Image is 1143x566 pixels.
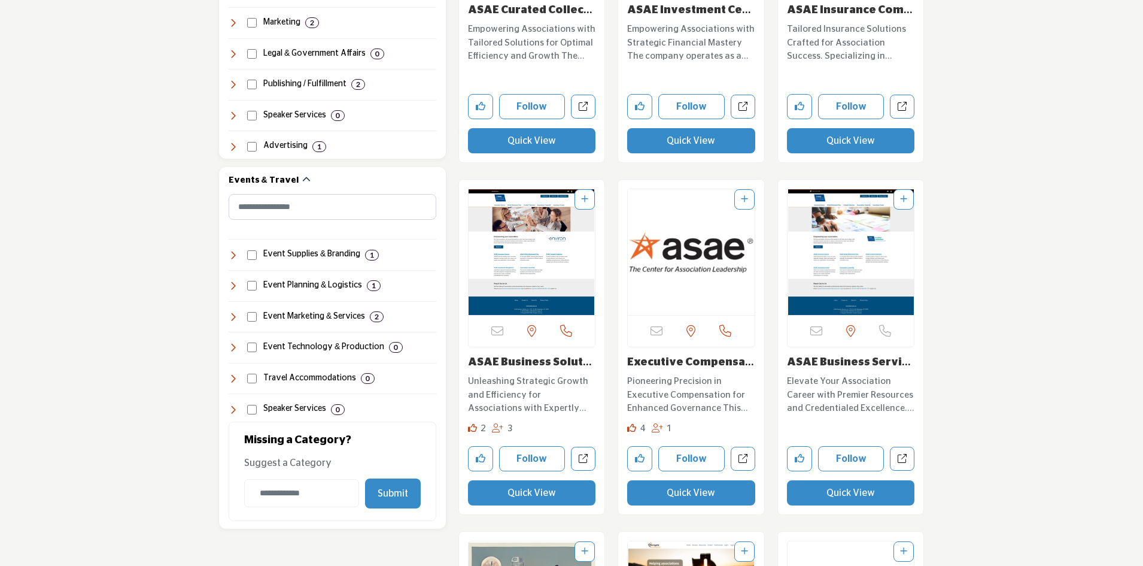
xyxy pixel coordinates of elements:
div: 2 Results For Publishing / Fulfillment [351,79,365,90]
h4: Advertising: Agencies, services, and promotional products that help organizations enhance brand v... [263,140,308,152]
p: Empowering Associations with Tailored Solutions for Optimal Efficiency and Growth The company spe... [468,23,596,63]
h4: Speaker Services: Expert speakers, coaching, and leadership development programs, along with spea... [263,110,326,122]
button: Quick View [627,128,755,153]
input: Category Name [244,479,359,507]
b: 2 [375,313,379,321]
a: ASAE Curated Collect... [468,5,592,29]
button: Follow [658,446,725,471]
b: 0 [394,343,398,352]
button: Follow [658,94,725,119]
button: Like company [468,94,493,119]
button: Submit [365,479,421,509]
h3: ASAE Business Services, Inc. [787,356,915,370]
span: 1 [667,424,672,433]
input: Select Event Planning & Logistics checkbox [247,281,257,290]
img: Executive Compensation Study - ASAE [628,189,755,315]
h4: Marketing: Strategies and services for audience acquisition, branding, research, and digital and ... [263,17,300,29]
a: Add To List [900,195,907,204]
h3: Executive Compensation Study - ASAE [627,356,755,370]
div: 0 Results For Speaker Services [331,404,345,415]
b: 1 [370,251,374,259]
b: 0 [375,50,379,58]
b: 0 [336,405,340,414]
h4: Publishing / Fulfillment: Solutions for creating, distributing, and managing publications, direct... [263,78,346,90]
a: Open Listing in new tab [788,189,914,315]
a: Add To List [581,195,588,204]
h3: ASAE Insurance Company [787,4,915,17]
div: 0 Results For Event Technology & Production [389,342,403,353]
input: Select Speaker Services checkbox [247,405,257,414]
i: Likes [627,423,636,432]
button: Follow [499,446,566,471]
a: Add To List [581,547,588,556]
a: Pioneering Precision in Executive Compensation for Enhanced Governance This enterprise operates a... [627,372,755,416]
div: 1 Results For Advertising [312,141,326,152]
input: Select Publishing / Fulfillment checkbox [247,80,257,89]
h4: Speaker Services: Expert speakers, coaching, and leadership development programs, along with spea... [263,403,326,415]
a: ASAE Insurance Compa... [787,5,913,29]
button: Like company [627,446,652,471]
span: 4 [640,424,646,433]
a: Open asae-business-solutions in new tab [571,447,595,471]
a: Open asae-curated-collection in new tab [571,95,595,119]
a: Open Listing in new tab [628,189,755,315]
b: 1 [372,282,376,290]
b: 2 [356,80,360,89]
a: Empowering Associations with Tailored Solutions for Optimal Efficiency and Growth The company spe... [468,20,596,63]
h4: Travel Accommodations: Lodging solutions, including hotels, resorts, and corporate housing for bu... [263,373,356,385]
input: Select Travel Accommodations checkbox [247,374,257,383]
a: Unleashing Strategic Growth and Efficiency for Associations with Expertly Tailored Solutions Empo... [468,372,596,416]
h4: Event Supplies & Branding: Customized event materials such as badges, branded merchandise, lanyar... [263,249,360,261]
input: Select Advertising checkbox [247,142,257,152]
div: 0 Results For Speaker Services [331,110,345,121]
h3: ASAE Curated Collection [468,4,596,17]
button: Quick View [468,128,596,153]
a: Open asae-business-services-inc in new tab [890,447,914,471]
a: ASAE Business Servic... [787,357,911,381]
a: Elevate Your Association Career with Premier Resources and Credentialed Excellence. As a pivotal ... [787,372,915,416]
img: ASAE Business Services, Inc. [788,189,914,315]
button: Like company [787,446,812,471]
input: Search Category [229,194,436,220]
div: 1 Results For Event Planning & Logistics [367,280,381,291]
a: Open asae-insurance-company in new tab [890,95,914,119]
p: Empowering Associations with Strategic Financial Mastery The company operates as a dynamic player... [627,23,755,63]
button: Follow [818,94,884,119]
span: 3 [507,424,513,433]
h4: Legal & Government Affairs: Legal services, advocacy, lobbying, and government relations to suppo... [263,48,366,60]
a: ASAE Investment Cent... [627,5,751,29]
a: ASAE Business Soluti... [468,357,592,381]
a: Add To List [900,547,907,556]
div: Followers [492,422,513,436]
button: Quick View [787,480,915,506]
div: 2 Results For Marketing [305,17,319,28]
button: Follow [499,94,566,119]
a: Add To List [741,195,748,204]
h4: Event Marketing & Services: Strategic marketing, sponsorship sales, and tradeshow management serv... [263,311,365,323]
a: Open executive-compensation-study-asae in new tab [731,447,755,471]
button: Quick View [627,480,755,506]
b: 0 [366,374,370,383]
button: Follow [818,446,884,471]
b: 2 [310,19,314,27]
a: Open asae-investment-center in new tab [731,95,755,119]
div: 0 Results For Legal & Government Affairs [370,49,384,59]
h2: Events & Travel [229,175,299,187]
input: Select Legal & Government Affairs checkbox [247,49,257,59]
div: 2 Results For Event Marketing & Services [370,311,384,322]
p: Pioneering Precision in Executive Compensation for Enhanced Governance This enterprise operates a... [627,375,755,416]
b: 1 [317,143,321,151]
h2: Missing a Category? [244,434,421,456]
h3: ASAE Business Solutions [468,356,596,370]
h4: Event Technology & Production: Technology and production services, including audiovisual solution... [263,341,384,353]
h3: ASAE Investment Center [627,4,755,17]
a: Empowering Associations with Strategic Financial Mastery The company operates as a dynamic player... [627,20,755,63]
div: 1 Results For Event Supplies & Branding [365,250,379,261]
input: Select Marketing checkbox [247,18,257,28]
a: Tailored Insurance Solutions Crafted for Association Success. Specializing in providing comprehen... [787,20,915,63]
button: Like company [627,94,652,119]
input: Select Event Technology & Production checkbox [247,343,257,352]
input: Select Event Marketing & Services checkbox [247,312,257,322]
i: Likes [468,423,477,432]
button: Like company [468,446,493,471]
